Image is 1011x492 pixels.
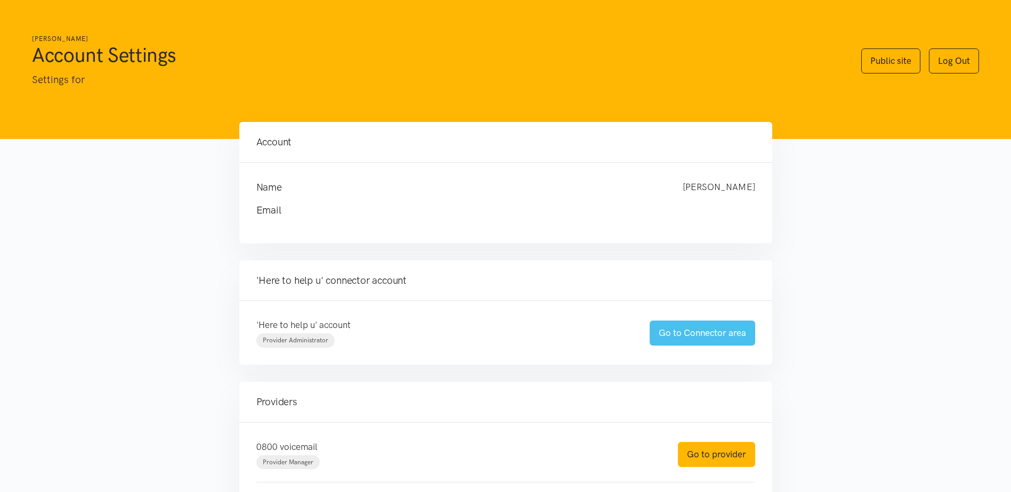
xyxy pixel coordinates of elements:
[672,180,766,195] div: [PERSON_NAME]
[32,42,840,68] h1: Account Settings
[650,321,755,346] a: Go to Connector area
[256,318,628,332] p: 'Here to help u' account
[256,180,661,195] h4: Name
[929,48,979,73] a: Log Out
[256,203,734,218] h4: Email
[256,135,755,150] h4: Account
[32,72,840,88] p: Settings for
[678,442,755,467] a: Go to provider
[263,337,328,344] span: Provider Administrator
[32,34,840,44] h6: [PERSON_NAME]
[256,395,755,409] h4: Providers
[256,273,755,288] h4: 'Here to help u' connector account
[256,440,657,454] p: 0800 voicemail
[861,48,920,73] a: Public site
[263,458,313,466] span: Provider Manager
